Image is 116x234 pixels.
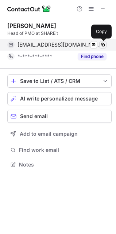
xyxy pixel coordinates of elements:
button: Send email [7,110,112,123]
button: Find work email [7,145,112,155]
div: Head of PMO at SHAREit [7,30,112,37]
button: Reveal Button [78,53,107,60]
span: AI write personalized message [20,96,98,102]
span: Send email [20,113,48,119]
span: Add to email campaign [20,131,78,137]
button: Add to email campaign [7,127,112,140]
div: [PERSON_NAME] [7,22,56,29]
button: AI write personalized message [7,92,112,105]
span: [EMAIL_ADDRESS][DOMAIN_NAME] [18,41,101,48]
div: Save to List / ATS / CRM [20,78,99,84]
button: Notes [7,160,112,170]
img: ContactOut v5.3.10 [7,4,51,13]
span: Notes [19,161,109,168]
button: save-profile-one-click [7,74,112,88]
span: Find work email [19,147,109,153]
